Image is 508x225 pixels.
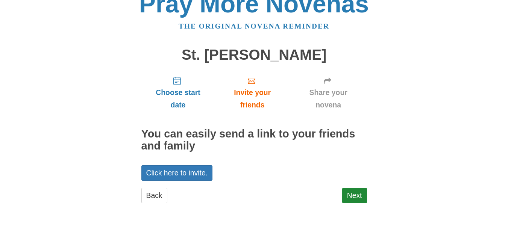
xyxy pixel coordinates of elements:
span: Choose start date [149,86,208,111]
a: Invite your friends [215,70,290,115]
h2: You can easily send a link to your friends and family [141,128,367,152]
a: Click here to invite. [141,165,213,181]
a: Share your novena [290,70,367,115]
a: The original novena reminder [179,22,329,30]
a: Back [141,188,167,203]
span: Share your novena [297,86,359,111]
h1: St. [PERSON_NAME] [141,47,367,63]
a: Next [342,188,367,203]
a: Choose start date [141,70,215,115]
span: Invite your friends [222,86,282,111]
